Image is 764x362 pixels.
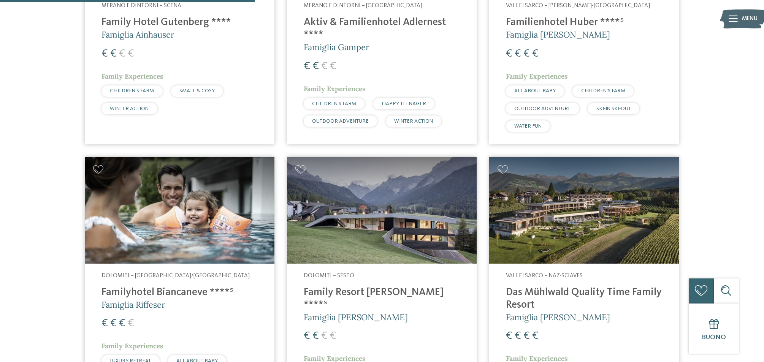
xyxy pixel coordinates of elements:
span: HAPPY TEENAGER [382,101,426,106]
span: € [506,48,512,59]
img: Cercate un hotel per famiglie? Qui troverete solo i migliori! [85,157,274,264]
span: € [532,330,539,341]
span: WATER FUN [514,123,542,129]
h4: Family Hotel Gutenberg **** [101,16,258,29]
span: ALL ABOUT BABY [514,88,556,93]
span: € [101,48,108,59]
span: € [128,48,134,59]
span: Famiglia Riffeser [101,299,165,310]
span: € [110,48,117,59]
span: OUTDOOR ADVENTURE [514,106,571,111]
span: Buono [702,334,726,341]
span: € [312,330,319,341]
span: € [312,61,319,72]
span: WINTER ACTION [110,106,149,111]
span: Family Experiences [506,72,568,81]
span: Family Experiences [101,341,163,350]
span: € [110,318,117,329]
span: Famiglia Gamper [304,42,369,52]
img: Cercate un hotel per famiglie? Qui troverete solo i migliori! [489,157,679,264]
span: Valle Isarco – [PERSON_NAME]-[GEOGRAPHIC_DATA] [506,3,650,9]
h4: Aktiv & Familienhotel Adlernest **** [304,16,460,41]
h4: Family Resort [PERSON_NAME] ****ˢ [304,286,460,311]
span: € [506,330,512,341]
span: € [119,318,125,329]
span: € [321,61,328,72]
span: WINTER ACTION [394,119,433,124]
span: Dolomiti – Sesto [304,273,354,279]
span: Merano e dintorni – [GEOGRAPHIC_DATA] [304,3,422,9]
a: Buono [689,304,739,354]
span: € [523,330,530,341]
span: € [321,330,328,341]
span: € [523,48,530,59]
span: € [330,330,336,341]
span: CHILDREN’S FARM [581,88,625,93]
span: SMALL & COSY [179,88,215,93]
span: Famiglia [PERSON_NAME] [304,312,408,322]
span: OUTDOOR ADVENTURE [312,119,369,124]
span: € [304,61,310,72]
span: Family Experiences [304,84,366,93]
img: Family Resort Rainer ****ˢ [287,157,477,264]
span: Merano e dintorni – Scena [101,3,181,9]
h4: Familienhotel Huber ****ˢ [506,16,662,29]
span: Family Experiences [101,72,163,81]
span: € [515,330,521,341]
span: € [119,48,125,59]
span: € [101,318,108,329]
span: € [515,48,521,59]
span: € [304,330,310,341]
span: Famiglia [PERSON_NAME] [506,312,610,322]
span: Valle Isarco – Naz-Sciaves [506,273,583,279]
span: Famiglia [PERSON_NAME] [506,29,610,40]
span: CHILDREN’S FARM [110,88,154,93]
span: Famiglia Ainhauser [101,29,174,40]
span: SKI-IN SKI-OUT [596,106,631,111]
h4: Das Mühlwald Quality Time Family Resort [506,286,662,311]
h4: Familyhotel Biancaneve ****ˢ [101,286,258,299]
span: € [330,61,336,72]
span: € [532,48,539,59]
span: CHILDREN’S FARM [312,101,356,106]
span: Dolomiti – [GEOGRAPHIC_DATA]/[GEOGRAPHIC_DATA] [101,273,250,279]
span: € [128,318,134,329]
